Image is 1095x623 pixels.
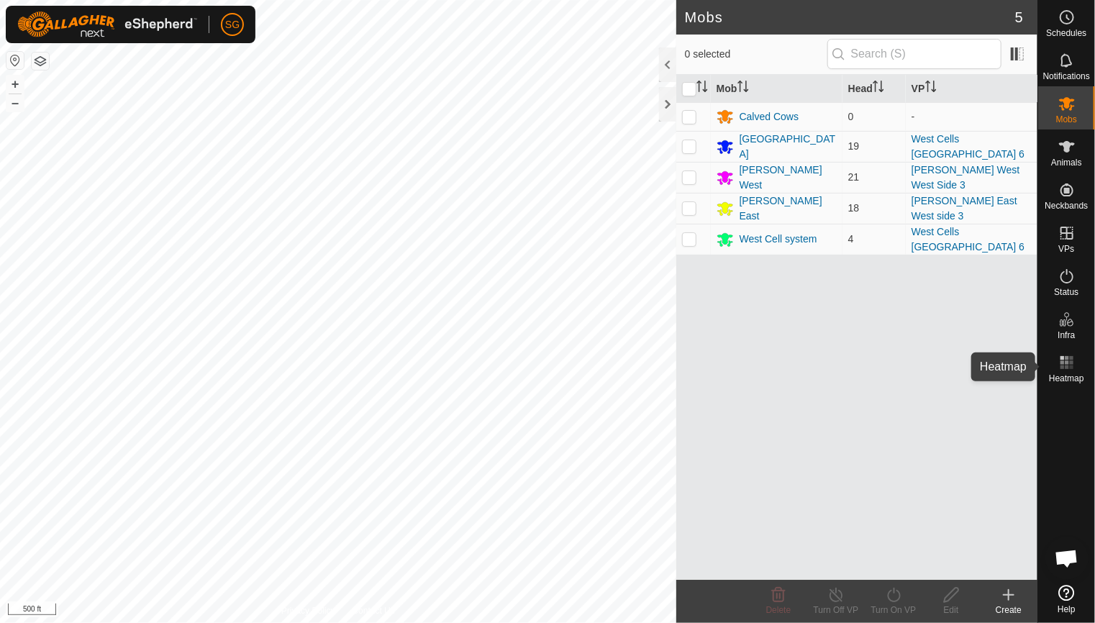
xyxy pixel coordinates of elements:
div: Open chat [1045,537,1089,580]
span: Notifications [1043,72,1090,81]
button: Reset Map [6,52,24,69]
span: Help [1058,605,1076,614]
span: 19 [848,140,860,152]
span: Status [1054,288,1078,296]
p-sorticon: Activate to sort [873,83,884,94]
span: SG [225,17,240,32]
div: Turn On VP [865,604,922,617]
span: Mobs [1056,115,1077,124]
input: Search (S) [827,39,1001,69]
button: Map Layers [32,53,49,70]
div: [PERSON_NAME] West [740,163,837,193]
div: [PERSON_NAME] East [740,194,837,224]
td: - [906,102,1037,131]
span: 0 selected [685,47,827,62]
span: Infra [1058,331,1075,340]
p-sorticon: Activate to sort [696,83,708,94]
span: 4 [848,233,854,245]
span: Heatmap [1049,374,1084,383]
th: VP [906,75,1037,103]
img: Gallagher Logo [17,12,197,37]
a: Help [1038,579,1095,619]
div: Create [980,604,1037,617]
div: Calved Cows [740,109,799,124]
h2: Mobs [685,9,1015,26]
span: 5 [1015,6,1023,28]
th: Head [842,75,906,103]
p-sorticon: Activate to sort [737,83,749,94]
button: – [6,94,24,112]
a: Privacy Policy [281,604,335,617]
span: 18 [848,202,860,214]
a: West Cells [GEOGRAPHIC_DATA] 6 [912,133,1024,160]
span: Delete [766,605,791,615]
div: Edit [922,604,980,617]
a: [PERSON_NAME] East West side 3 [912,195,1017,222]
span: Animals [1051,158,1082,167]
div: West Cell system [740,232,817,247]
span: Schedules [1046,29,1086,37]
span: Neckbands [1045,201,1088,210]
div: [GEOGRAPHIC_DATA] [740,132,837,162]
a: Contact Us [353,604,395,617]
th: Mob [711,75,842,103]
span: VPs [1058,245,1074,253]
p-sorticon: Activate to sort [925,83,937,94]
div: Turn Off VP [807,604,865,617]
button: + [6,76,24,93]
span: 21 [848,171,860,183]
a: West Cells [GEOGRAPHIC_DATA] 6 [912,226,1024,253]
span: 0 [848,111,854,122]
a: [PERSON_NAME] West West Side 3 [912,164,1020,191]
